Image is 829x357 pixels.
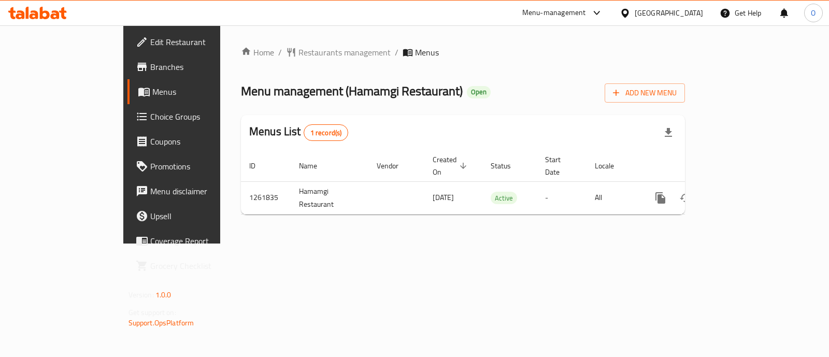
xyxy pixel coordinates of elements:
td: All [587,181,640,214]
span: Promotions [150,160,253,173]
a: Promotions [127,154,262,179]
nav: breadcrumb [241,46,685,59]
td: 1261835 [241,181,291,214]
span: [DATE] [433,191,454,204]
a: Menus [127,79,262,104]
div: [GEOGRAPHIC_DATA] [635,7,703,19]
a: Edit Restaurant [127,30,262,54]
span: Menu management ( Hamamgi Restaurant ) [241,79,463,103]
div: Export file [656,120,681,145]
div: Total records count [304,124,349,141]
span: Branches [150,61,253,73]
span: Status [491,160,524,172]
th: Actions [640,150,756,182]
div: Menu-management [522,7,586,19]
span: Locale [595,160,627,172]
span: Version: [128,288,154,302]
a: Support.OpsPlatform [128,316,194,330]
span: Created On [433,153,470,178]
span: Menus [415,46,439,59]
span: Upsell [150,210,253,222]
li: / [278,46,282,59]
span: Active [491,192,517,204]
button: Add New Menu [605,83,685,103]
span: Vendor [377,160,412,172]
div: Open [467,86,491,98]
a: Coverage Report [127,229,262,253]
span: Menus [152,85,253,98]
span: Menu disclaimer [150,185,253,197]
span: Start Date [545,153,574,178]
span: Restaurants management [298,46,391,59]
span: 1 record(s) [304,128,348,138]
a: Menu disclaimer [127,179,262,204]
span: Choice Groups [150,110,253,123]
li: / [395,46,398,59]
a: Restaurants management [286,46,391,59]
span: Name [299,160,331,172]
span: Coverage Report [150,235,253,247]
td: - [537,181,587,214]
span: Coupons [150,135,253,148]
span: Edit Restaurant [150,36,253,48]
a: Choice Groups [127,104,262,129]
span: O [811,7,816,19]
a: Coupons [127,129,262,154]
span: Grocery Checklist [150,260,253,272]
span: Open [467,88,491,96]
button: Change Status [673,185,698,210]
a: Upsell [127,204,262,229]
span: ID [249,160,269,172]
button: more [648,185,673,210]
a: Grocery Checklist [127,253,262,278]
td: Hamamgi Restaurant [291,181,368,214]
span: 1.0.0 [155,288,171,302]
span: Get support on: [128,306,176,319]
h2: Menus List [249,124,348,141]
a: Branches [127,54,262,79]
table: enhanced table [241,150,756,215]
span: Add New Menu [613,87,677,99]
